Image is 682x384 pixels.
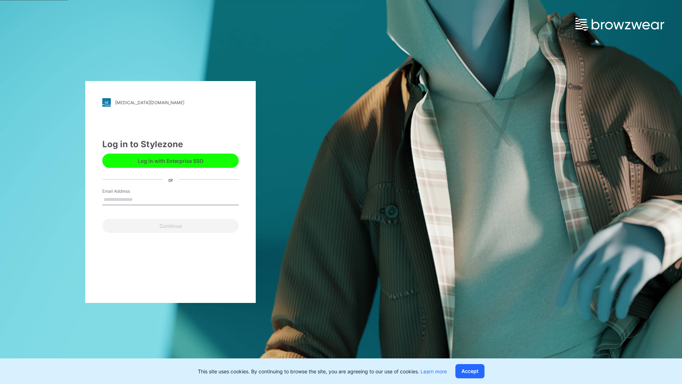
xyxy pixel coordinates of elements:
[102,138,239,151] div: Log in to Stylezone
[421,368,447,374] a: Learn more
[102,154,239,168] button: Log in with Enterprise SSO
[575,18,664,31] img: browzwear-logo.e42bd6dac1945053ebaf764b6aa21510.svg
[102,188,152,194] label: Email Address
[102,98,111,107] img: stylezone-logo.562084cfcfab977791bfbf7441f1a819.svg
[163,176,179,183] div: or
[102,98,239,107] a: [MEDICAL_DATA][DOMAIN_NAME]
[198,368,447,375] p: This site uses cookies. By continuing to browse the site, you are agreeing to our use of cookies.
[115,100,184,105] div: [MEDICAL_DATA][DOMAIN_NAME]
[455,364,485,378] button: Accept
